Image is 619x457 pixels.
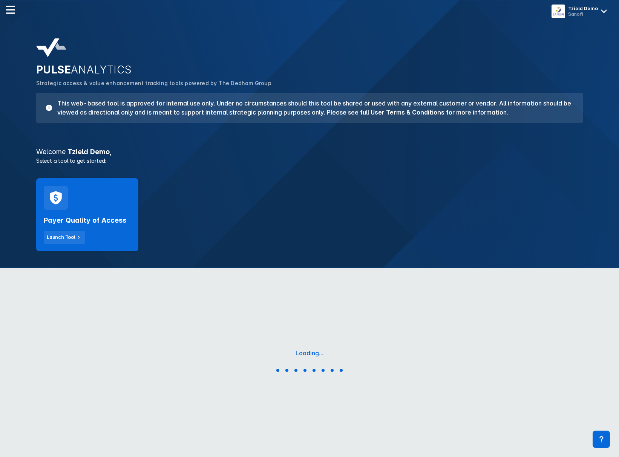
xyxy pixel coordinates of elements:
[44,231,85,244] button: Launch Tool
[32,157,587,165] p: Select a tool to get started:
[36,148,66,156] span: Welcome
[6,5,15,14] img: menu--horizontal.svg
[36,178,138,251] a: Payer Quality of AccessLaunch Tool
[44,216,126,225] h2: Payer Quality of Access
[71,63,132,76] span: ANALYTICS
[47,234,75,241] div: Launch Tool
[36,79,583,87] p: Strategic access & value enhancement tracking tools powered by The Dedham Group
[36,38,66,57] img: pulse-analytics-logo
[568,11,598,17] div: Sanofi
[32,148,587,155] h3: Tzield Demo ,
[53,99,574,117] h3: This web-based tool is approved for internal use only. Under no circumstances should this tool be...
[296,349,323,357] div: Loading...
[568,6,598,11] div: Tzield Demo
[371,109,444,116] a: User Terms & Conditions
[36,63,583,76] h2: PULSE
[553,6,564,17] img: menu button
[593,431,610,448] div: Contact Support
